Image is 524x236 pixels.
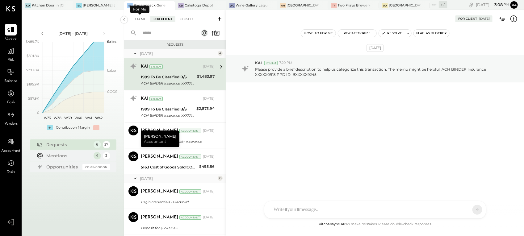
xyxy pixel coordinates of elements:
[414,30,449,37] button: Flag as Blocker
[255,67,506,77] p: Please provide a brief description to help us categorize this transaction. The memo might be help...
[196,106,215,112] div: $2,873.94
[4,121,18,127] span: Vendors
[7,170,15,175] span: Tasks
[27,82,39,86] text: $195.9K
[479,17,490,21] div: [DATE]
[476,2,509,8] div: [DATE]
[149,97,163,101] div: System
[37,110,39,115] text: 0
[150,16,175,22] div: For Client
[367,44,384,52] div: [DATE]
[54,116,61,120] text: W38
[103,152,110,159] div: 3
[331,3,337,8] div: TF
[178,3,184,8] div: CD
[64,116,72,120] text: W39
[7,100,15,106] span: Cash
[93,125,99,130] div: -
[26,68,39,72] text: $293.8K
[95,116,103,120] text: W42
[82,164,110,170] div: Coming Soon
[389,3,421,8] div: [GEOGRAPHIC_DATA]
[141,128,178,134] div: [PERSON_NAME]
[47,153,90,159] div: Mentions
[179,189,201,194] div: Accountant
[179,215,201,220] div: Accountant
[5,36,17,42] span: Queue
[0,88,21,106] a: Cash
[0,136,21,154] a: Accountant
[458,17,477,21] div: For Client
[47,31,99,36] div: [DATE] - [DATE]
[47,164,79,170] div: Opportunities
[177,16,196,22] div: Closed
[382,3,388,8] div: Uo
[0,157,21,175] a: Tasks
[74,116,82,120] text: W40
[179,155,201,159] div: Accountant
[279,60,292,65] span: 7:20 PM
[510,1,518,9] button: Ra
[236,3,268,8] div: Wine Gallery Laguna
[103,141,110,148] div: 37
[144,139,166,144] span: Accountant
[203,64,215,69] div: [DATE]
[47,142,90,148] div: Requests
[468,2,474,8] div: copy link
[141,64,148,70] div: KAI
[28,96,39,101] text: $97.9K
[140,51,216,56] div: [DATE]
[130,6,149,13] div: For Me
[0,24,21,42] a: Queue
[130,16,149,22] div: For Me
[185,3,213,8] div: Calistoga Depot
[203,189,215,194] div: [DATE]
[287,3,319,8] div: [GEOGRAPHIC_DATA]
[141,80,195,86] div: ACH BINDER Insurance XXXXX0918 PPD ID: BXXXXX9245
[7,57,15,63] span: P&L
[47,125,53,130] div: +
[2,148,20,154] span: Accountant
[0,45,21,63] a: P&L
[255,60,262,65] span: KAI
[504,2,509,7] span: pm
[94,152,101,159] div: 4
[76,3,82,8] div: BL
[27,54,39,58] text: $391.8K
[203,154,215,159] div: [DATE]
[379,30,405,37] button: Resolve
[32,3,64,8] div: Kitchen Door in [GEOGRAPHIC_DATA]
[4,79,17,84] span: Balance
[149,64,163,69] div: System
[56,125,90,130] div: Contribution Margin
[127,43,223,47] div: Requests
[338,30,376,37] button: Re-Categorize
[0,66,21,84] a: Balance
[107,89,117,94] text: COGS
[218,51,223,56] div: 4
[94,141,101,148] div: 6
[203,215,215,220] div: [DATE]
[141,130,179,147] div: [PERSON_NAME]
[203,128,215,133] div: [DATE]
[141,225,213,231] div: Deposit for $ 27095.82
[141,199,213,205] div: Login credentials - Blackbird
[141,188,178,195] div: [PERSON_NAME]
[141,112,195,118] div: ACH BINDER Insurance XXXXX0918 PPD ID: BXXXXX9245
[127,3,133,8] div: SG
[85,116,92,120] text: W41
[338,3,370,8] div: Two Frays Brewery
[280,3,286,8] div: AH
[439,1,447,8] div: + -1
[199,164,215,170] div: $495.86
[229,3,235,8] div: WG
[141,106,195,112] div: 1999 To Be Classified B/S
[264,61,278,65] div: System
[179,129,201,133] div: Accountant
[490,2,503,8] span: 3 : 08
[44,116,51,120] text: W37
[140,176,216,181] div: [DATE]
[141,164,197,170] div: 5163 Cost of Goods Sold:COGS, Beverage:COGS, Coffee Bar
[26,39,39,44] text: $489.7K
[203,96,215,101] div: [DATE]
